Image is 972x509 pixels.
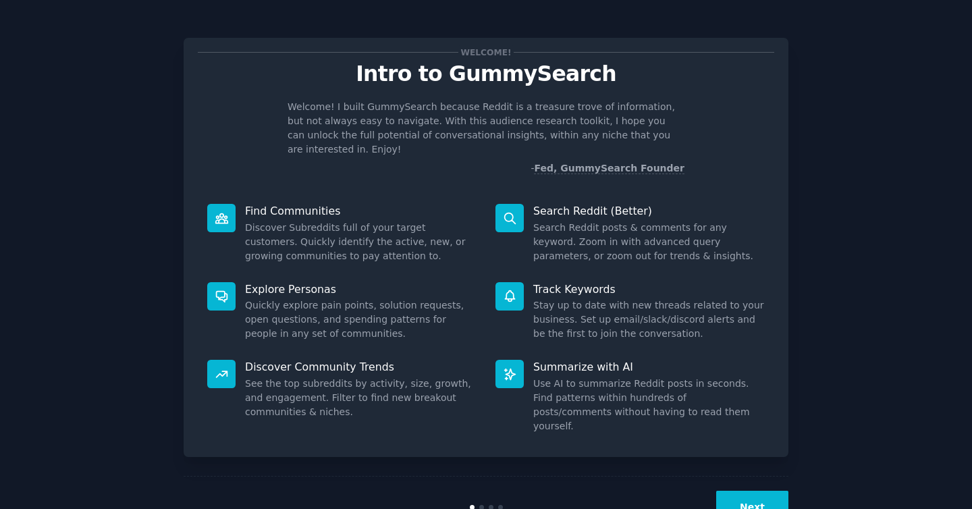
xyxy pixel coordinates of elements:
[245,360,477,374] p: Discover Community Trends
[245,282,477,296] p: Explore Personas
[245,377,477,419] dd: See the top subreddits by activity, size, growth, and engagement. Filter to find new breakout com...
[534,163,684,174] a: Fed, GummySearch Founder
[245,204,477,218] p: Find Communities
[458,45,514,59] span: Welcome!
[533,204,765,218] p: Search Reddit (Better)
[245,221,477,263] dd: Discover Subreddits full of your target customers. Quickly identify the active, new, or growing c...
[198,62,774,86] p: Intro to GummySearch
[288,100,684,157] p: Welcome! I built GummySearch because Reddit is a treasure trove of information, but not always ea...
[531,161,684,176] div: -
[533,360,765,374] p: Summarize with AI
[533,221,765,263] dd: Search Reddit posts & comments for any keyword. Zoom in with advanced query parameters, or zoom o...
[533,298,765,341] dd: Stay up to date with new threads related to your business. Set up email/slack/discord alerts and ...
[533,282,765,296] p: Track Keywords
[533,377,765,433] dd: Use AI to summarize Reddit posts in seconds. Find patterns within hundreds of posts/comments with...
[245,298,477,341] dd: Quickly explore pain points, solution requests, open questions, and spending patterns for people ...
